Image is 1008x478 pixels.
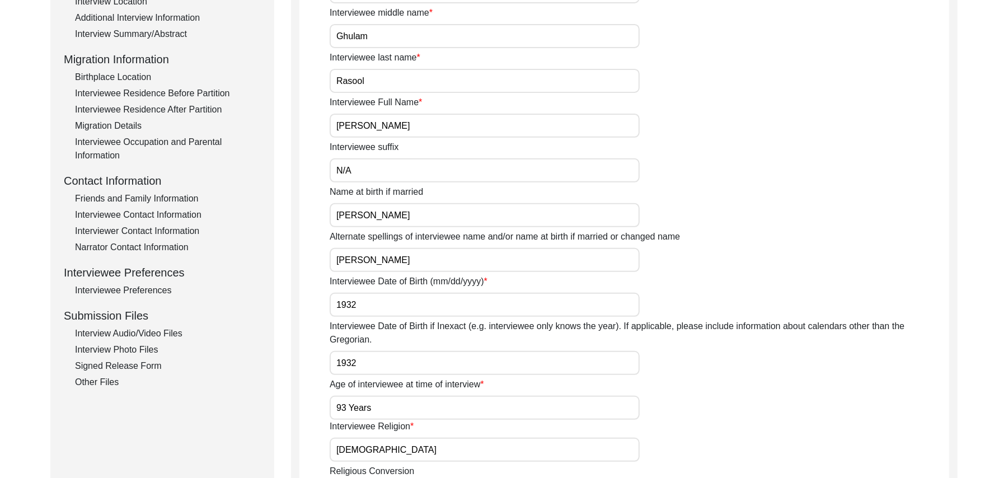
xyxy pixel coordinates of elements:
div: Interview Photo Files [75,343,261,357]
div: Interviewee Residence Before Partition [75,87,261,100]
label: Interviewee middle name [330,6,433,20]
div: Interviewer Contact Information [75,224,261,238]
label: Interviewee Religion [330,420,414,433]
div: Signed Release Form [75,359,261,373]
div: Interviewee Residence After Partition [75,103,261,116]
label: Name at birth if married [330,185,423,199]
label: Age of interviewee at time of interview [330,378,484,391]
div: Other Files [75,376,261,389]
div: Submission Files [64,307,261,324]
label: Interviewee Date of Birth if Inexact (e.g. interviewee only knows the year). If applicable, pleas... [330,320,949,346]
div: Interviewee Preferences [75,284,261,297]
label: Alternate spellings of interviewee name and/or name at birth if married or changed name [330,230,680,243]
div: Interviewee Contact Information [75,208,261,222]
div: Interviewee Occupation and Parental Information [75,135,261,162]
div: Birthplace Location [75,71,261,84]
label: Interviewee Full Name [330,96,422,109]
label: Interviewee Date of Birth (mm/dd/yyyy) [330,275,487,288]
div: Interview Summary/Abstract [75,27,261,41]
label: Interviewee suffix [330,140,398,154]
div: Migration Details [75,119,261,133]
div: Friends and Family Information [75,192,261,205]
label: Interviewee last name [330,51,420,64]
div: Interview Audio/Video Files [75,327,261,340]
label: Religious Conversion [330,465,414,478]
div: Migration Information [64,51,261,68]
div: Interviewee Preferences [64,264,261,281]
div: Narrator Contact Information [75,241,261,254]
div: Contact Information [64,172,261,189]
div: Additional Interview Information [75,11,261,25]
